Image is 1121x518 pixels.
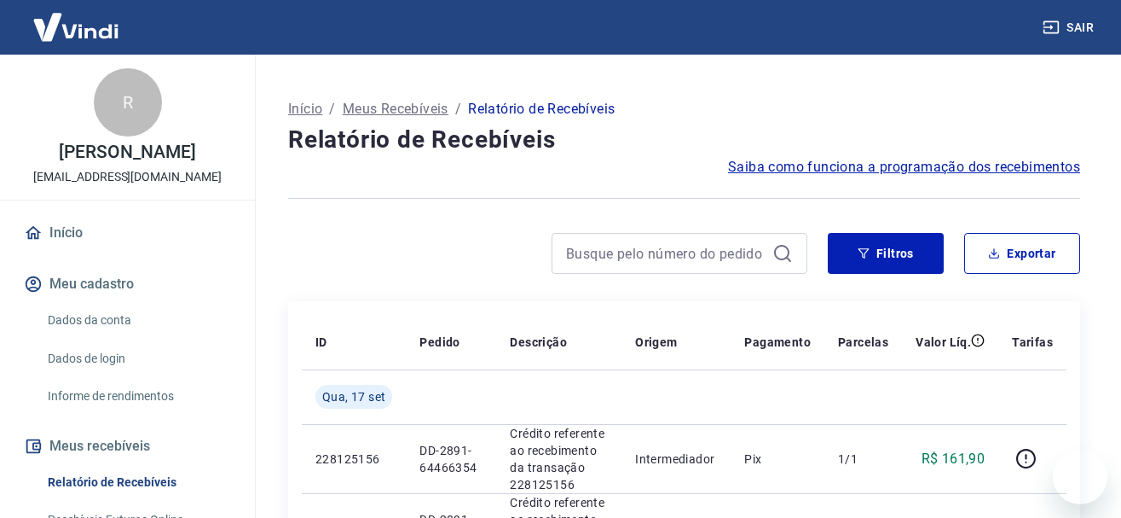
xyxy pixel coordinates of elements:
p: DD-2891-64466354 [419,442,482,476]
a: Início [20,214,234,252]
p: Pagamento [744,334,811,351]
iframe: Botão para abrir a janela de mensagens [1053,450,1107,504]
span: Qua, 17 set [322,388,385,405]
p: Relatório de Recebíveis [468,99,615,119]
a: Informe de rendimentos [41,379,234,414]
button: Sair [1039,12,1101,44]
img: Vindi [20,1,131,53]
button: Filtros [828,233,944,274]
input: Busque pelo número do pedido [566,241,766,266]
p: Crédito referente ao recebimento da transação 228125156 [510,425,608,493]
p: Pedido [419,334,459,351]
p: Pix [744,451,811,468]
p: Tarifas [1012,334,1053,351]
p: / [455,99,461,119]
a: Meus Recebíveis [343,99,448,119]
button: Exportar [964,233,1080,274]
p: Origem [635,334,677,351]
div: R [94,68,162,137]
p: / [329,99,335,119]
a: Relatório de Recebíveis [41,465,234,500]
p: 228125156 [315,451,392,468]
p: 1/1 [838,451,888,468]
p: R$ 161,90 [922,449,985,469]
p: ID [315,334,327,351]
p: Intermediador [635,451,717,468]
p: Valor Líq. [916,334,971,351]
button: Meu cadastro [20,265,234,303]
a: Dados de login [41,341,234,376]
p: Descrição [510,334,567,351]
a: Saiba como funciona a programação dos recebimentos [728,157,1080,178]
h4: Relatório de Recebíveis [288,123,1080,157]
p: [PERSON_NAME] [59,143,195,161]
p: [EMAIL_ADDRESS][DOMAIN_NAME] [33,168,222,186]
button: Meus recebíveis [20,428,234,465]
p: Parcelas [838,334,888,351]
a: Início [288,99,322,119]
a: Dados da conta [41,303,234,338]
